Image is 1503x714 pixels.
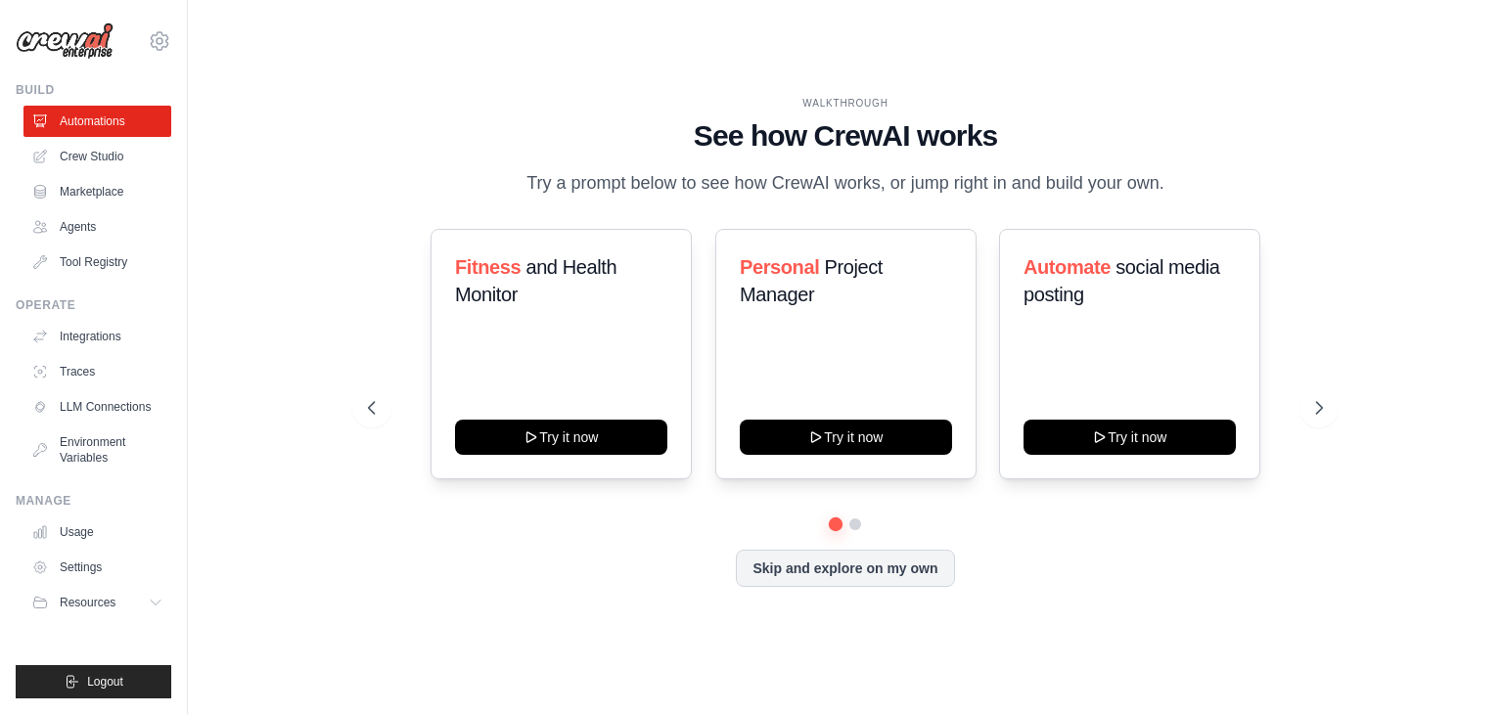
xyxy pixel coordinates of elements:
a: Traces [23,356,171,387]
a: Tool Registry [23,246,171,278]
span: Logout [87,674,123,690]
div: Build [16,82,171,98]
a: Crew Studio [23,141,171,172]
span: social media posting [1024,256,1220,305]
div: WALKTHROUGH [368,96,1323,111]
button: Skip and explore on my own [736,550,954,587]
button: Try it now [1024,420,1236,455]
a: Marketplace [23,176,171,207]
div: Manage [16,493,171,509]
a: Environment Variables [23,426,171,473]
a: Settings [23,552,171,583]
h1: See how CrewAI works [368,118,1323,154]
span: Resources [60,595,115,610]
button: Try it now [740,420,952,455]
a: Integrations [23,321,171,352]
span: Personal [740,256,819,278]
span: and Health Monitor [455,256,616,305]
span: Fitness [455,256,521,278]
a: Agents [23,211,171,243]
span: Automate [1024,256,1111,278]
div: Operate [16,297,171,313]
button: Logout [16,665,171,698]
button: Try it now [455,420,667,455]
p: Try a prompt below to see how CrewAI works, or jump right in and build your own. [517,169,1174,198]
img: Logo [16,22,114,60]
span: Project Manager [740,256,883,305]
a: LLM Connections [23,391,171,423]
a: Usage [23,516,171,548]
button: Resources [23,587,171,618]
a: Automations [23,106,171,137]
